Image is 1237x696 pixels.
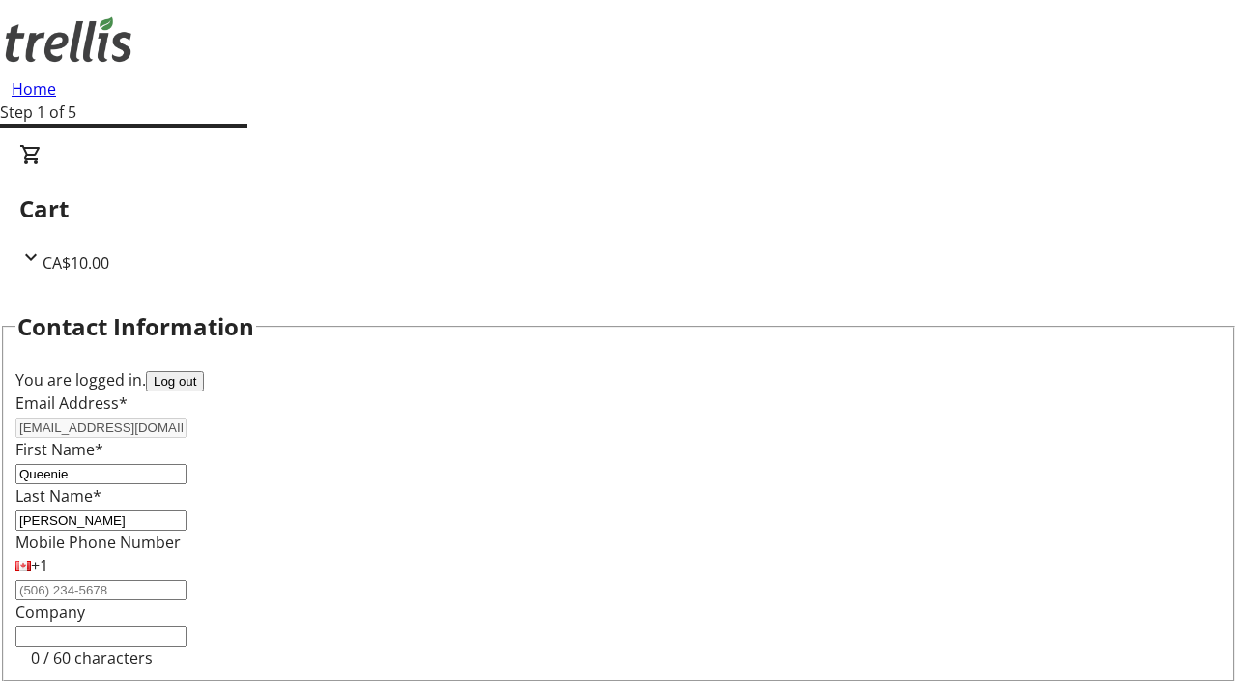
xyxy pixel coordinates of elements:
tr-character-limit: 0 / 60 characters [31,648,153,669]
button: Log out [146,371,204,391]
label: Mobile Phone Number [15,532,181,553]
h2: Contact Information [17,309,254,344]
div: CartCA$10.00 [19,143,1218,275]
label: First Name* [15,439,103,460]
label: Company [15,601,85,623]
input: (506) 234-5678 [15,580,187,600]
label: Last Name* [15,485,101,507]
span: CA$10.00 [43,252,109,274]
label: Email Address* [15,392,128,414]
div: You are logged in. [15,368,1222,391]
h2: Cart [19,191,1218,226]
